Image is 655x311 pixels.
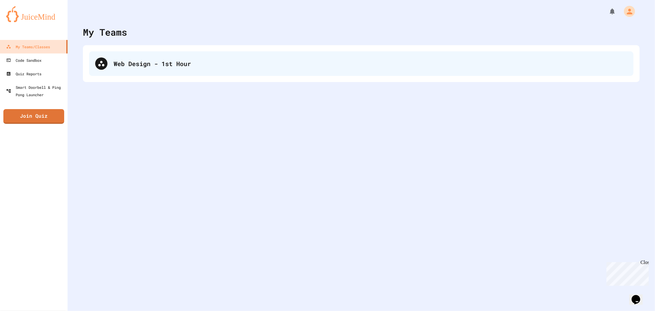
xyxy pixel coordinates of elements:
div: My Account [618,4,637,18]
div: My Notifications [597,6,618,17]
div: Quiz Reports [6,70,41,77]
iframe: chat widget [629,286,649,305]
div: Smart Doorbell & Ping Pong Launcher [6,84,65,98]
div: Web Design - 1st Hour [114,59,627,68]
div: My Teams [83,25,127,39]
iframe: chat widget [604,260,649,286]
a: Join Quiz [3,109,64,124]
div: Web Design - 1st Hour [89,51,634,76]
div: My Teams/Classes [6,43,50,50]
div: Chat with us now!Close [2,2,42,39]
img: logo-orange.svg [6,6,61,22]
div: Code Sandbox [6,57,41,64]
